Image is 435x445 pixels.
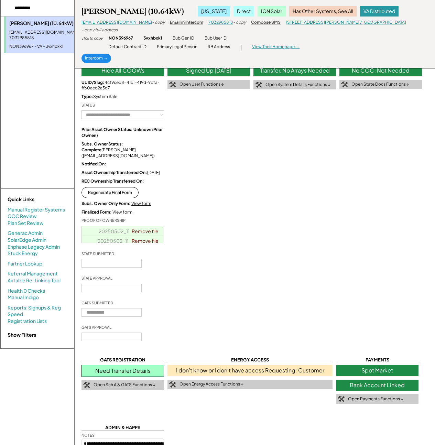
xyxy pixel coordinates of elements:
div: ADMIN & HAPPS [81,424,164,431]
a: View form [112,209,132,215]
div: click to copy: [81,36,104,41]
img: tool-icon.png [169,82,176,88]
a: Registration Lists [8,318,47,325]
strong: Finalized Form: [81,209,112,215]
div: [PERSON_NAME] (10.64kW) [9,20,94,27]
a: Manual Indigo [8,294,39,301]
div: Open System Details Functions ↓ [265,82,330,88]
div: Compose SMS [251,20,281,25]
div: PROOF OF OWNERSHIP [81,218,126,223]
div: VA Distributed [360,6,399,17]
strong: Prior Asset Owner Status: Unknown Prior Owner [81,127,163,138]
div: NOTES [81,433,95,438]
strong: REC Ownership Transferred On: [81,178,144,184]
div: Direct [233,6,254,17]
div: [PERSON_NAME] (10.64kW) [81,7,184,16]
div: [PERSON_NAME] ([EMAIL_ADDRESS][DOMAIN_NAME]) [81,141,164,159]
div: - copy [233,20,246,25]
div: Spot Market [336,365,418,376]
div: Open Energy Access Functions ↓ [180,381,243,387]
div: Hide All COOWs [81,65,164,76]
img: tool-icon.png [83,382,90,388]
a: Generac Admin [8,230,43,237]
a: View form [131,201,151,206]
strong: Notified On: [81,161,106,166]
div: 4cf9ced8-41c1-419d-9bfa-ff60aed2a5d7 [81,80,164,91]
a: Referral Management [8,270,58,277]
a: Health 0 Checks [8,287,45,294]
a: Remove file [129,226,161,236]
div: Open Sch A & GATS Functions ↓ [94,382,155,388]
a: Stuck Energy [8,250,38,257]
div: GATS SUBMITTED [81,300,113,305]
strong: Subs. Owner Status: Complete [81,141,124,152]
a: Reports: Signups & Reg Speed [8,304,67,318]
div: Transfer, No Arrays Needed [253,65,336,76]
a: 20250502_111413.jpg [99,228,148,234]
div: Primary Legal Person [157,44,197,50]
div: Bub Gen ID [173,35,194,41]
div: RB Address [208,44,230,50]
div: PAYMENTS [336,357,418,363]
div: System Sale [81,94,164,100]
a: Partner Lookup [8,260,42,267]
div: GATS APPROVAL [81,325,111,330]
div: Open Payments Functions ↓ [348,396,403,402]
div: Need Transfer Details [81,365,164,377]
div: [EMAIL_ADDRESS][DOMAIN_NAME] - 7032985818 [9,30,94,41]
div: Quick Links [8,196,76,203]
div: Signed Up [DATE] [167,65,250,76]
div: Open User Functions ↓ [180,82,224,87]
a: SolarEdge Admin [8,237,46,243]
button: Regenerate Final Form [81,187,139,198]
div: GATS REGISTRATION [81,357,164,363]
div: | [240,44,242,51]
div: 3vxhbxk1 [143,35,162,41]
a: COC Review [8,213,37,220]
a: Airtable Re-Linking Tool [8,277,61,284]
strong: Type: [81,94,93,99]
div: Email in Intercom [170,20,203,25]
strong: Asset Ownership Transferred On: [81,170,147,175]
img: tool-icon.png [169,381,176,388]
div: Has Other Systems, See All [289,6,357,17]
div: NON396967 - VA - 3vxhbxk1 [9,44,94,50]
a: 20250502_111400.jpg [98,238,149,244]
img: tool-icon.png [338,396,345,402]
a: 7032985818 [208,20,233,25]
div: Intercom → [81,54,111,63]
div: ENERGY ACCESS [167,357,333,363]
div: Bub User ID [205,35,227,41]
div: STATUS [81,102,95,108]
img: tool-icon.png [341,82,348,88]
div: [US_STATE] [198,6,230,17]
div: - copy full address [81,27,118,33]
div: No COC; Not Needed [339,65,422,76]
a: [EMAIL_ADDRESS][DOMAIN_NAME] [81,20,152,25]
a: Plan Set Review [8,220,44,227]
strong: Subs. Owner Only Form: [81,201,131,206]
strong: UUID/Slug: [81,80,105,85]
img: tool-icon.png [255,82,262,88]
a: [STREET_ADDRESS][PERSON_NAME] / [GEOGRAPHIC_DATA] [286,20,406,25]
div: Open State Docs Functions ↓ [351,82,409,87]
a: Remove file [129,236,161,246]
div: View Their Homepage → [252,44,300,50]
div: ION Solar [258,6,286,17]
a: Enphase Legacy Admin [8,243,60,250]
div: Default Contract ID [108,44,146,50]
div: I don't know or I don't have access Requesting: Customer [167,365,333,376]
div: Bank Account Linked [336,380,418,391]
div: - copy [152,20,165,25]
strong: Show Filters [8,332,36,338]
a: Manual Register Systems [8,206,65,213]
div: NON396967 [109,35,133,41]
div: [DATE] [81,170,164,176]
div: STATE APPROVAL [81,275,112,281]
div: STATE SUBMITTED [81,251,114,256]
div: () [81,127,164,139]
